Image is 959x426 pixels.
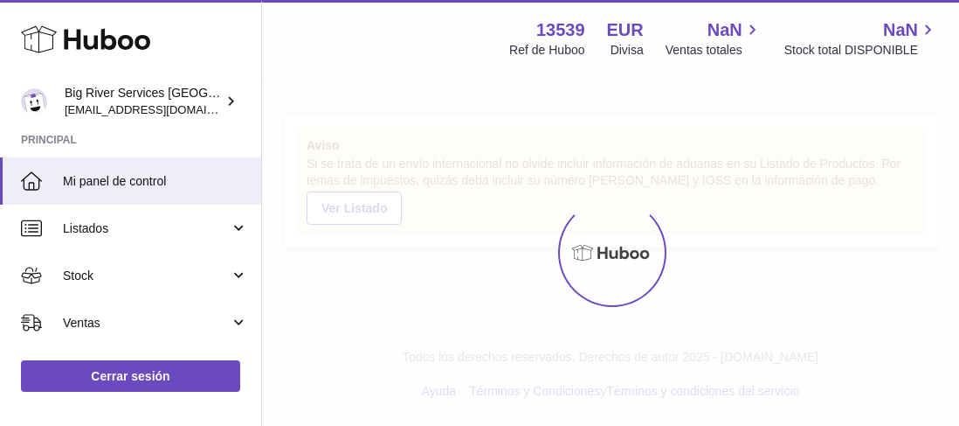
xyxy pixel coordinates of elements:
div: Ref de Huboo [509,42,584,59]
span: Ventas totales [666,42,762,59]
a: NaN Stock total DISPONIBLE [784,18,938,59]
strong: EUR [607,18,644,42]
div: Divisa [611,42,644,59]
span: [EMAIL_ADDRESS][DOMAIN_NAME] [65,102,257,116]
a: NaN Ventas totales [666,18,762,59]
div: Big River Services [GEOGRAPHIC_DATA] [65,85,222,118]
span: Ventas [63,315,230,332]
span: Stock total DISPONIBLE [784,42,938,59]
a: Cerrar sesión [21,360,240,392]
span: Stock [63,268,230,284]
img: internalAdmin-13539@internal.huboo.com [21,88,47,115]
span: NaN [707,18,742,42]
span: Mi panel de control [63,173,248,190]
span: NaN [883,18,918,42]
span: Listados [63,220,230,237]
strong: 13539 [536,18,585,42]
